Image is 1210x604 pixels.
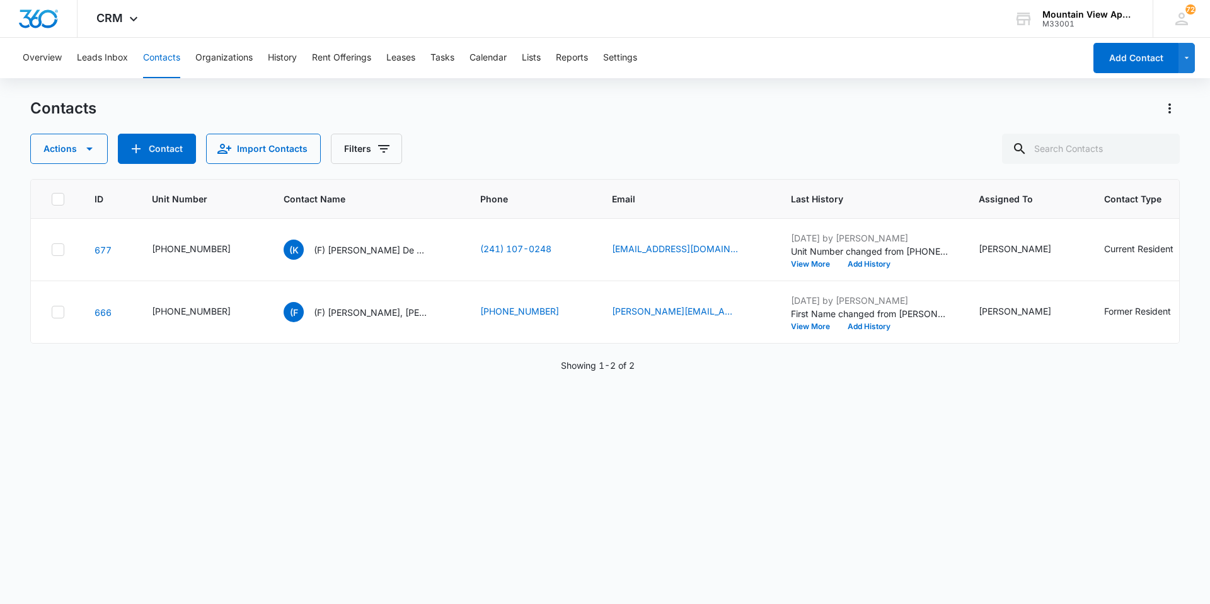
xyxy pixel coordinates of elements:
div: Phone - 19706743010 - Select to Edit Field [480,305,582,320]
button: Leases [386,38,415,78]
button: Add History [839,323,899,330]
button: Tasks [430,38,454,78]
p: (F) [PERSON_NAME], [PERSON_NAME] ,[PERSON_NAME](F) [PERSON_NAME] and [PERSON_NAME] [314,306,427,319]
div: Current Resident [1104,242,1173,255]
button: Actions [30,134,108,164]
div: [PHONE_NUMBER] [152,305,231,318]
div: Assigned To - Kaitlyn Mendoza - Select to Edit Field [979,242,1074,257]
span: 72 [1185,4,1196,15]
span: Email [612,192,742,206]
span: Contact Name [284,192,432,206]
div: Email - kepler666@hotmail.com - Select to Edit Field [612,242,761,257]
span: Unit Number [152,192,253,206]
button: Rent Offerings [312,38,371,78]
button: Lists [522,38,541,78]
div: Former Resident [1104,305,1171,318]
div: Contact Type - Former Resident - Select to Edit Field [1104,305,1194,320]
button: Add Contact [118,134,196,164]
div: [PHONE_NUMBER] [152,242,231,255]
div: [PERSON_NAME] [979,242,1051,255]
button: Contacts [143,38,180,78]
div: Unit Number - 545-1847-301 - Select to Edit Field [152,242,253,257]
span: Phone [480,192,563,206]
div: Email - karen@southernexposurelandscape.com - Select to Edit Field [612,305,761,320]
div: Contact Type - Current Resident - Select to Edit Field [1104,242,1196,257]
p: First Name changed from [PERSON_NAME], [PERSON_NAME] ,[PERSON_NAME](F) to (F) [PERSON_NAME], [PER... [791,307,948,320]
div: notifications count [1185,4,1196,15]
p: (F) [PERSON_NAME] De La [PERSON_NAME] [314,243,427,257]
button: Organizations [195,38,253,78]
div: Unit Number - 545-1845-307 - Select to Edit Field [152,305,253,320]
div: account id [1042,20,1134,28]
input: Search Contacts [1002,134,1180,164]
div: account name [1042,9,1134,20]
button: Add Contact [1093,43,1178,73]
button: Calendar [470,38,507,78]
a: [EMAIL_ADDRESS][DOMAIN_NAME] [612,242,738,255]
button: View More [791,260,839,268]
button: Filters [331,134,402,164]
button: Add History [839,260,899,268]
div: Assigned To - Roselyn Urrutia - Select to Edit Field [979,305,1074,320]
button: Import Contacts [206,134,321,164]
a: Navigate to contact details page for (F) Kepler De La Cruz Gamboa [95,245,112,255]
button: Leads Inbox [77,38,128,78]
span: CRM [96,11,123,25]
div: Phone - (241) 107-0248 - Select to Edit Field [480,242,574,257]
a: [PERSON_NAME][EMAIL_ADDRESS][DOMAIN_NAME] [612,305,738,318]
p: Showing 1-2 of 2 [561,359,635,372]
span: ID [95,192,103,206]
div: [PERSON_NAME] [979,305,1051,318]
span: Last History [791,192,930,206]
p: [DATE] by [PERSON_NAME] [791,294,948,307]
button: Reports [556,38,588,78]
a: (241) 107-0248 [480,242,551,255]
a: [PHONE_NUMBER] [480,305,559,318]
span: (K [284,240,304,260]
a: Navigate to contact details page for (F) Felipe Cruz, Alonso De La ,Cruz(F) Reynaldo Jacobo and E... [95,307,112,318]
h1: Contacts [30,99,96,118]
button: Actions [1160,98,1180,119]
button: Settings [603,38,637,78]
button: History [268,38,297,78]
p: [DATE] by [PERSON_NAME] [791,231,948,245]
span: (F [284,302,304,322]
button: Overview [23,38,62,78]
button: View More [791,323,839,330]
div: Contact Name - (F) Felipe Cruz, Alonso De La ,Cruz(F) Reynaldo Jacobo and Eduardo Rene - Select t... [284,302,450,322]
p: Unit Number changed from [PHONE_NUMBER] (F) to [PHONE_NUMBER] . [791,245,948,258]
span: Contact Type [1104,192,1178,206]
div: Contact Name - (F) Kepler De La Cruz Gamboa - Select to Edit Field [284,240,450,260]
span: Assigned To [979,192,1056,206]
